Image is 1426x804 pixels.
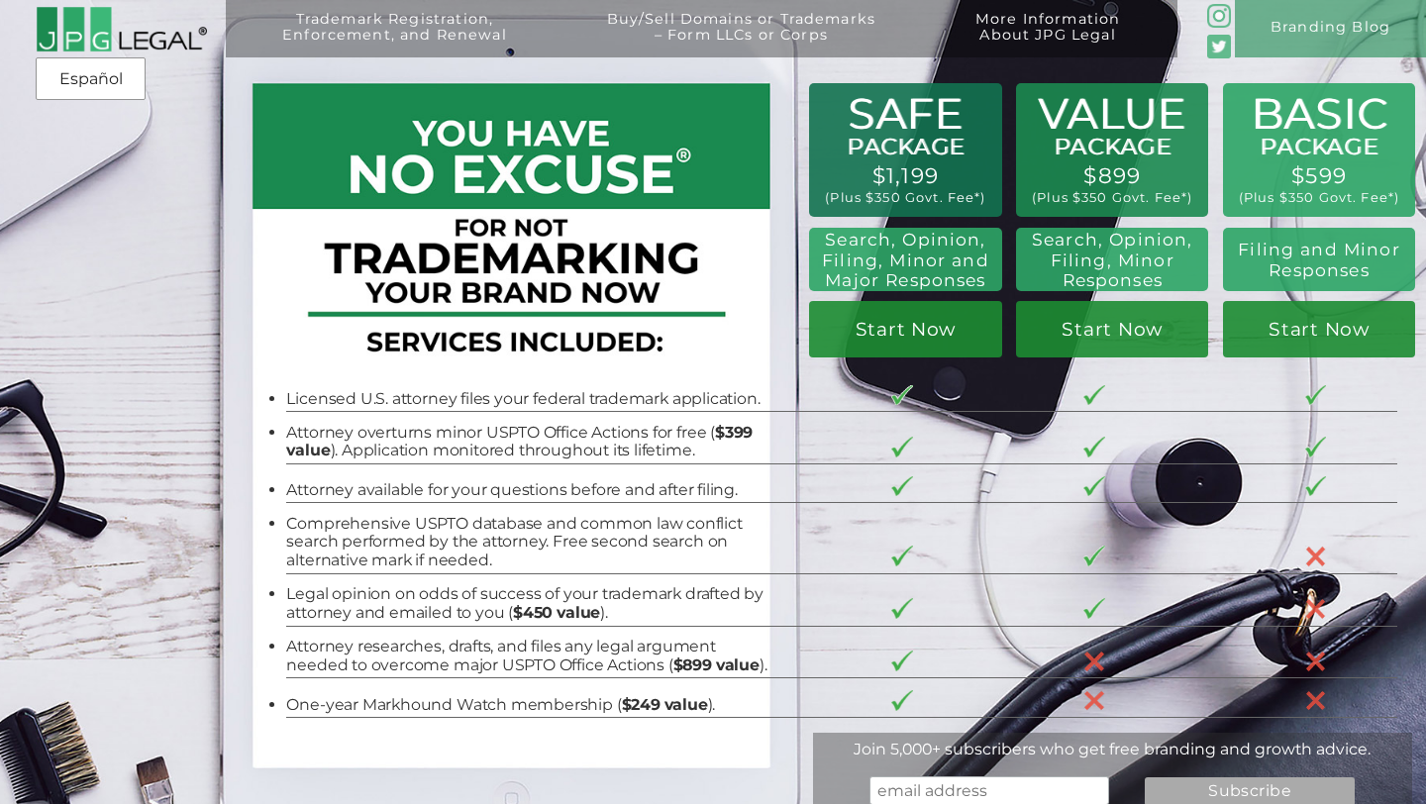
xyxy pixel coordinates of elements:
[286,424,766,460] li: Attorney overturns minor USPTO Office Actions for free ( ). Application monitored throughout its ...
[1305,385,1327,406] img: checkmark-border-3.png
[1305,651,1327,672] img: X-30-3.png
[1083,598,1105,619] img: checkmark-border-3.png
[1083,651,1105,672] img: X-30-3.png
[1083,546,1105,566] img: checkmark-border-3.png
[1223,301,1415,357] a: Start Now
[673,655,760,674] b: $899 value
[1305,598,1327,620] img: X-30-3.png
[42,61,140,97] a: Español
[1016,301,1208,357] a: Start Now
[1083,437,1105,457] img: checkmark-border-3.png
[809,301,1001,357] a: Start Now
[891,598,913,619] img: checkmark-border-3.png
[240,12,550,69] a: Trademark Registration,Enforcement, and Renewal
[563,12,918,69] a: Buy/Sell Domains or Trademarks– Form LLCs or Corps
[1305,546,1327,567] img: X-30-3.png
[286,423,753,460] b: $399 value
[1305,690,1327,712] img: X-30-3.png
[1028,230,1197,289] h2: Search, Opinion, Filing, Minor Responses
[891,546,913,566] img: checkmark-border-3.png
[36,6,207,52] img: 2016-logo-black-letters-3-r.png
[1234,240,1403,279] h2: Filing and Minor Responses
[1305,437,1327,457] img: checkmark-border-3.png
[286,515,766,570] li: Comprehensive USPTO database and common law conflict search performed by the attorney. Free secon...
[1083,690,1105,712] img: X-30-3.png
[818,230,993,289] h2: Search, Opinion, Filing, Minor and Major Responses
[933,12,1164,69] a: More InformationAbout JPG Legal
[891,476,913,497] img: checkmark-border-3.png
[286,390,766,409] li: Licensed U.S. attorney files your federal trademark application.
[286,638,766,674] li: Attorney researches, drafts, and files any legal argument needed to overcome major USPTO Office A...
[286,481,766,500] li: Attorney available for your questions before and after filing.
[1305,476,1327,497] img: checkmark-border-3.png
[1083,385,1105,406] img: checkmark-border-3.png
[813,740,1412,758] div: Join 5,000+ subscribers who get free branding and growth advice.
[513,603,600,622] b: $450 value
[891,385,913,406] img: checkmark-border-3.png
[891,690,913,711] img: checkmark-border-3.png
[286,696,766,715] li: One-year Markhound Watch membership ( ).
[891,651,913,671] img: checkmark-border-3.png
[1207,35,1231,58] img: Twitter_Social_Icon_Rounded_Square_Color-mid-green3-90.png
[891,437,913,457] img: checkmark-border-3.png
[286,585,766,622] li: Legal opinion on odds of success of your trademark drafted by attorney and emailed to you ( ).
[1207,4,1231,28] img: glyph-logo_May2016-green3-90.png
[622,695,708,714] b: $249 value
[1083,476,1105,497] img: checkmark-border-3.png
